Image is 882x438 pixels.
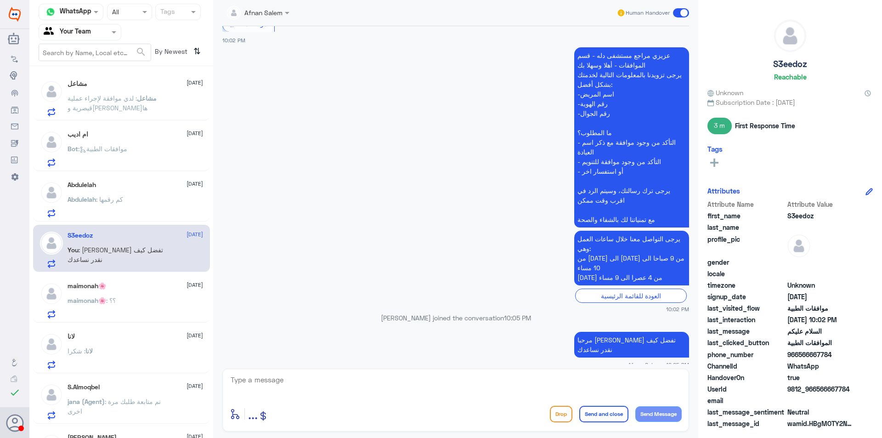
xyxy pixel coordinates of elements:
[707,419,786,428] span: last_message_id
[68,282,106,290] h5: maimonah🌸
[707,187,740,195] h6: Attributes
[787,338,854,347] span: الموافقات الطبية
[707,222,786,232] span: last_name
[575,289,687,303] div: العودة للقائمة الرئيسية
[187,180,203,188] span: [DATE]
[787,269,854,279] span: null
[68,145,78,153] span: Bot
[707,145,723,153] h6: Tags
[68,398,105,405] span: jana (Agent)
[222,37,245,43] span: 10:02 PM
[222,313,689,323] p: [PERSON_NAME] joined the conversation
[44,5,57,19] img: whatsapp.png
[137,94,157,102] span: مشاعل
[68,232,93,239] h5: S3eedoz
[68,246,163,263] span: : [PERSON_NAME] تفضل كيف نقدر نساعدك
[787,361,854,371] span: 2
[787,199,854,209] span: Attribute Value
[68,131,88,138] h5: ام اديب
[159,6,175,18] div: Tags
[707,338,786,347] span: last_clicked_button
[187,331,203,340] span: [DATE]
[787,257,854,267] span: null
[136,46,147,57] span: search
[787,419,854,428] span: wamid.HBgMOTY2NTY2NjY3Nzg0FQIAEhggQzY2Q0ZEMDYzOTFFNkMzQ0ZFOEQzOEEzMDY5RTEwMzAA
[6,414,23,432] button: Avatar
[574,47,689,228] p: 31/8/2025, 10:02 PM
[707,384,786,394] span: UserId
[787,315,854,324] span: 2025-08-31T19:02:42.058Z
[40,383,63,406] img: defaultAdmin.png
[68,398,161,415] span: : تم متابعة طلبك مرة اخرى
[774,73,807,81] h6: Reachable
[773,59,807,69] h5: S3eedoz
[707,211,786,221] span: first_name
[707,407,786,417] span: last_message_sentiment
[626,9,670,17] span: Human Handover
[68,94,147,112] span: : لدي موافقة لإجراء عملية قيصرية و[PERSON_NAME]ها
[187,230,203,239] span: [DATE]
[136,45,147,60] button: search
[40,282,63,305] img: defaultAdmin.png
[550,406,572,422] button: Drop
[707,280,786,290] span: timezone
[707,373,786,382] span: HandoverOn
[707,326,786,336] span: last_message
[187,281,203,289] span: [DATE]
[248,405,258,422] span: ...
[68,333,75,341] h5: لانا
[39,44,151,61] input: Search by Name, Local etc…
[579,406,628,422] button: Send and close
[707,199,786,209] span: Attribute Name
[707,396,786,405] span: email
[40,333,63,356] img: defaultAdmin.png
[628,361,689,369] span: Afnan Salem - 10:05 PM
[787,211,854,221] span: S3eedoz
[707,234,786,256] span: profile_pic
[40,131,63,154] img: defaultAdmin.png
[707,315,786,324] span: last_interaction
[735,121,795,131] span: First Response Time
[707,292,786,301] span: signup_date
[787,303,854,313] span: موافقات الطبية
[787,234,810,257] img: defaultAdmin.png
[44,25,57,39] img: yourTeam.svg
[787,326,854,336] span: السلام عليكم
[787,407,854,417] span: 0
[68,296,106,304] span: maimonah🌸
[787,280,854,290] span: Unknown
[574,332,689,358] p: 31/8/2025, 10:05 PM
[707,257,786,267] span: gender
[248,404,258,424] button: ...
[666,305,689,313] span: 10:02 PM
[40,232,63,255] img: defaultAdmin.png
[787,350,854,359] span: 966566667784
[707,269,786,279] span: locale
[9,387,20,398] i: check
[187,129,203,137] span: [DATE]
[707,88,743,97] span: Unknown
[151,44,190,62] span: By Newest
[68,181,96,189] h5: Abdulelah
[787,384,854,394] span: 9812_966566667784
[787,292,854,301] span: 2025-08-31T18:59:45.423Z
[40,80,63,103] img: defaultAdmin.png
[68,347,85,355] span: : شكرا
[787,373,854,382] span: true
[787,396,854,405] span: null
[68,246,79,254] span: You
[775,20,806,51] img: defaultAdmin.png
[9,7,21,22] img: Widebot Logo
[78,145,127,153] span: : موافقات الطبية
[68,195,96,203] span: Abdulelah
[96,195,123,203] span: : كم رقمها
[707,361,786,371] span: ChannelId
[707,303,786,313] span: last_visited_flow
[635,406,682,422] button: Send Message
[68,80,87,88] h5: مشاعل
[106,296,116,304] span: : ؟؟
[187,79,203,87] span: [DATE]
[707,350,786,359] span: phone_number
[707,97,873,107] span: Subscription Date : [DATE]
[226,20,271,28] span: الموافقات الطبية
